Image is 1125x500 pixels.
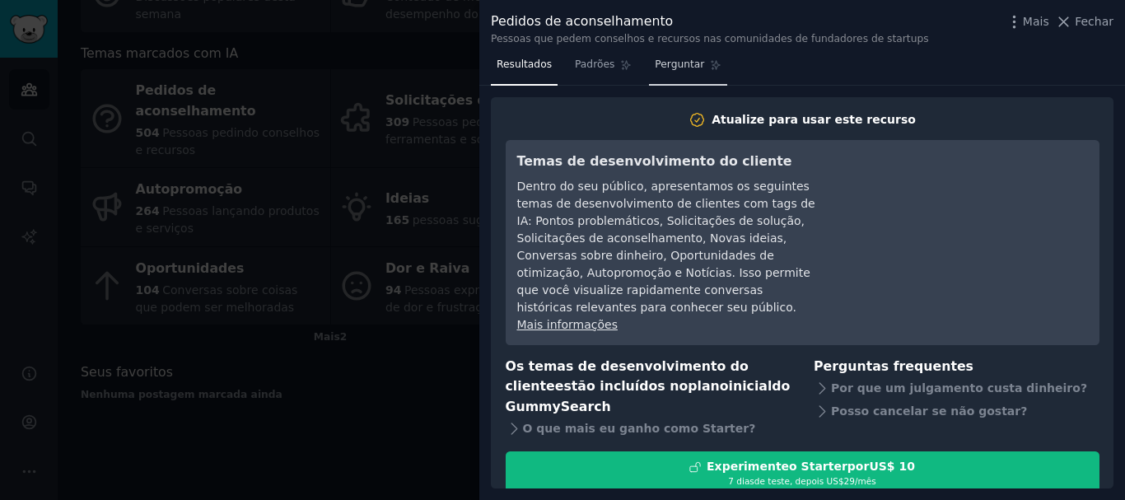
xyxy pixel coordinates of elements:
font: Experimente [707,460,789,473]
font: US$ 10 [869,460,915,473]
font: /mês [855,476,876,486]
font: Por que um julgamento custa dinheiro? [831,381,1087,395]
font: Fechar [1075,15,1113,28]
font: Perguntar [655,58,704,70]
font: de teste, depois US$ [754,476,844,486]
button: Experimenteo StarterporUS$ 107 diasde teste, depois US$29/mês [506,451,1099,493]
font: do GummySearch [506,378,791,414]
font: o Starter [789,460,847,473]
font: Temas de desenvolvimento do cliente [517,153,792,169]
button: Fechar [1055,13,1113,30]
font: Mais [1023,15,1049,28]
font: Posso cancelar se não gostar? [831,404,1027,418]
font: o Starter [690,422,749,435]
font: Dentro do seu público, apresentamos os seguintes temas de desenvolvimento de clientes com tags de... [517,180,815,314]
font: plano [688,378,728,394]
a: Padrões [569,52,637,86]
a: Mais informações [517,318,618,331]
a: Resultados [491,52,558,86]
font: O que mais eu ganho com [523,422,691,435]
font: por [847,460,870,473]
iframe: Reprodutor de vídeo do YouTube [841,152,1088,275]
font: 7 dias [728,476,754,486]
font: Resultados [497,58,552,70]
font: Os temas de desenvolvimento do cliente [506,358,749,395]
font: inicial [729,378,773,394]
a: Perguntar [649,52,727,86]
font: 29 [844,476,855,486]
font: Pedidos de aconselhamento [491,13,673,29]
font: estão incluídos no [555,378,688,394]
font: Atualize para usar este recurso [712,113,916,126]
font: Perguntas frequentes [814,358,973,374]
font: Padrões [575,58,614,70]
button: Mais [1006,13,1049,30]
font: ? [749,422,755,435]
font: Pessoas que pedem conselhos e recursos nas comunidades de fundadores de startups [491,33,929,44]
